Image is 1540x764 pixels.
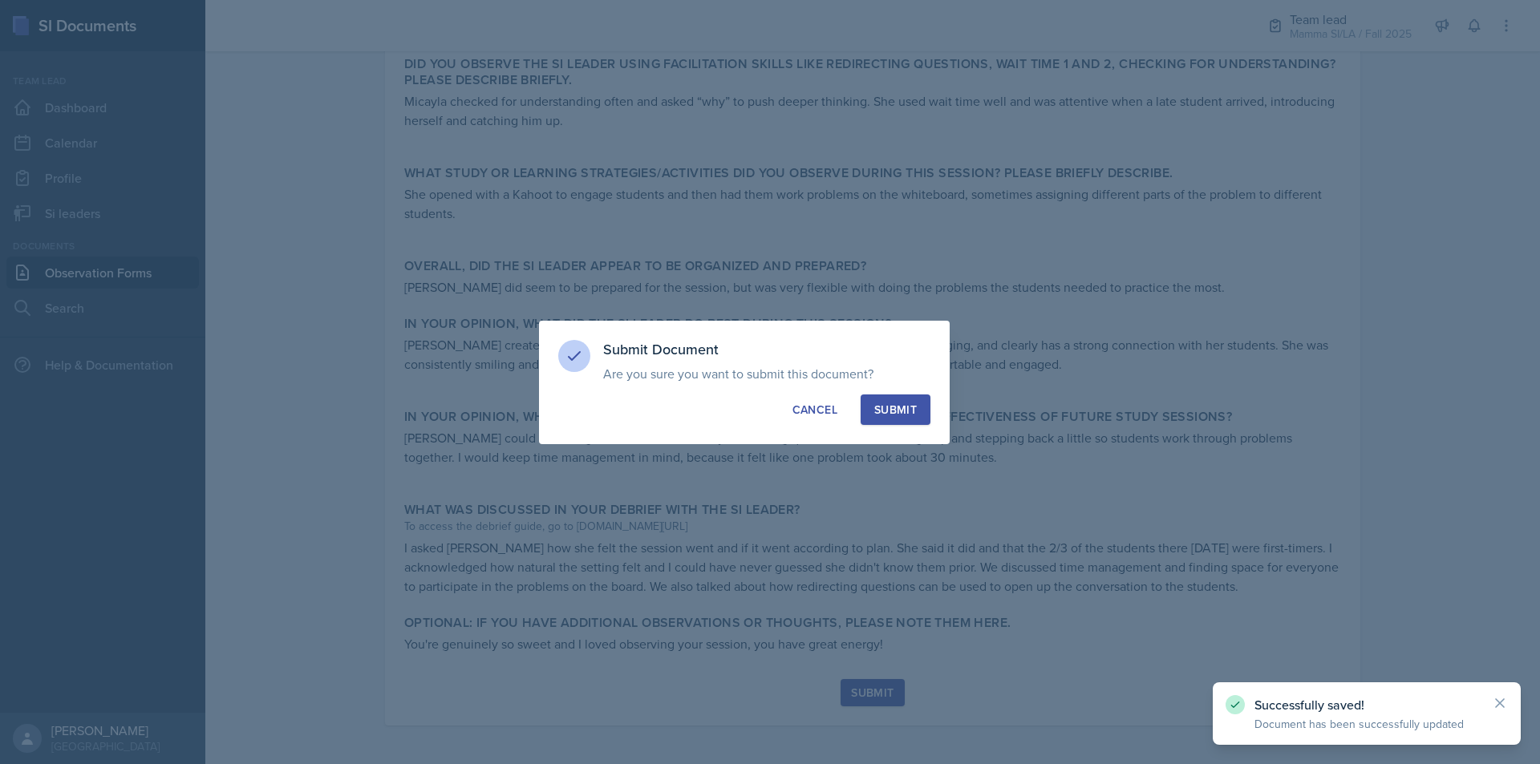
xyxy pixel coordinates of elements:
[861,394,930,425] button: Submit
[1254,716,1479,732] p: Document has been successfully updated
[874,402,917,418] div: Submit
[603,366,930,382] p: Are you sure you want to submit this document?
[1254,697,1479,713] p: Successfully saved!
[792,402,837,418] div: Cancel
[779,394,851,425] button: Cancel
[603,340,930,359] h3: Submit Document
